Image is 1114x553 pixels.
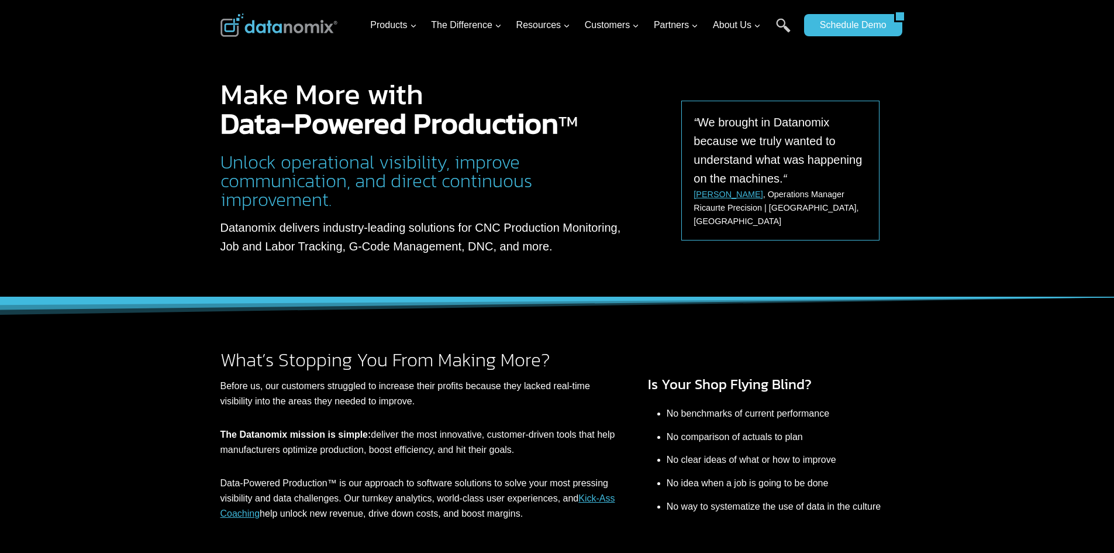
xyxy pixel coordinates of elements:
[694,188,844,201] p: , Operations Manager
[694,190,763,199] a: [PERSON_NAME]
[776,18,791,44] a: Search
[654,18,698,33] span: Partners
[558,110,578,132] sup: TM
[667,425,894,449] li: No comparison of actuals to plan
[220,153,632,209] h2: Unlock operational visibility, improve communication, and direct continuous improvement.
[667,402,894,425] li: No benchmarks of current performance
[804,14,894,36] a: Schedule Demo
[516,18,570,33] span: Resources
[667,448,894,472] li: No clear ideas of what or how to improve
[694,201,867,228] p: Ricaurte Precision | [GEOGRAPHIC_DATA], [GEOGRAPHIC_DATA]
[365,6,798,44] nav: Primary Navigation
[220,493,615,518] a: Kick-Ass Coaching
[694,116,698,129] em: “
[220,218,632,256] p: Datanomix delivers industry-leading solutions for CNC Production Monitoring, Job and Labor Tracki...
[370,18,416,33] span: Products
[585,18,639,33] span: Customers
[220,13,337,37] img: Datanomix
[667,472,894,495] li: No idea when a job is going to be done
[667,495,894,518] li: No way to systematize the use of data in the culture
[220,351,615,369] h2: What’s Stopping You From Making More?
[220,427,615,457] p: deliver the most innovative, customer-driven tools that help manufacturers optimize production, b...
[220,101,558,145] strong: Data-Powered Production
[220,430,371,439] strong: The Datanomix mission is simple:
[783,172,787,185] em: “
[713,18,761,33] span: About Us
[648,374,894,395] h3: Is Your Shop Flying Blind?
[694,113,867,188] p: We brought in Datanomix because we truly wanted to understand what was happening on the machines.
[431,18,502,33] span: The Difference
[220,80,632,138] h1: Make More with
[220,379,615,408] p: Before us, our customers struggled to increase their profits because they lacked real-time visibi...
[220,476,615,521] p: Data-Powered Production™ is our approach to software solutions to solve your most pressing visibi...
